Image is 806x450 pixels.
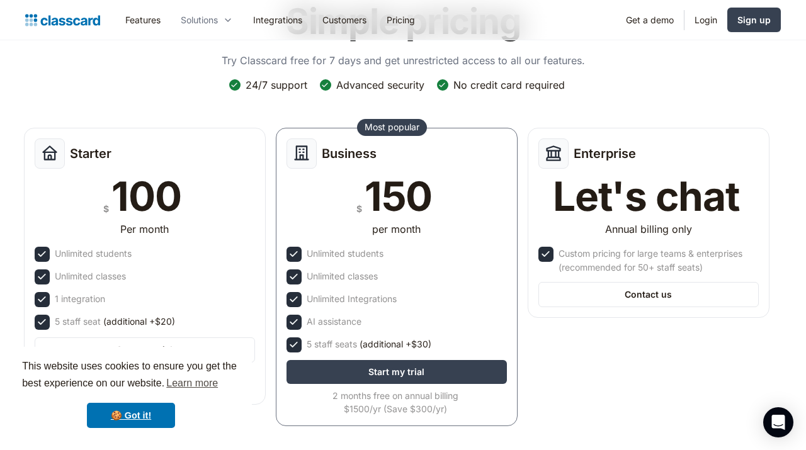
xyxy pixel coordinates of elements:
[70,146,111,161] h2: Starter
[312,6,377,34] a: Customers
[25,11,100,29] a: Logo
[287,360,507,384] a: Start my trial
[336,78,424,92] div: Advanced security
[322,146,377,161] h2: Business
[55,292,105,306] div: 1 integration
[372,222,421,237] div: per month
[246,78,307,92] div: 24/7 support
[377,6,425,34] a: Pricing
[22,359,240,393] span: This website uses cookies to ensure you get the best experience on our website.
[103,201,109,217] div: $
[307,315,361,329] div: AI assistance
[55,269,126,283] div: Unlimited classes
[115,6,171,34] a: Features
[103,315,175,329] span: (additional +$20)
[763,407,793,437] div: Open Intercom Messenger
[365,121,419,133] div: Most popular
[605,222,692,237] div: Annual billing only
[55,247,132,261] div: Unlimited students
[87,403,175,428] a: dismiss cookie message
[10,347,252,440] div: cookieconsent
[559,247,756,274] div: Custom pricing for large teams & enterprises (recommended for 50+ staff seats)
[181,13,218,26] div: Solutions
[574,146,636,161] h2: Enterprise
[120,222,169,237] div: Per month
[307,269,378,283] div: Unlimited classes
[360,337,431,351] span: (additional +$30)
[35,337,255,363] a: Start my trial
[684,6,727,34] a: Login
[307,337,431,351] div: 5 staff seats
[553,176,739,217] div: Let's chat
[307,292,397,306] div: Unlimited Integrations
[616,6,684,34] a: Get a demo
[356,201,362,217] div: $
[171,6,243,34] div: Solutions
[243,6,312,34] a: Integrations
[55,315,175,329] div: 5 staff seat
[307,247,383,261] div: Unlimited students
[111,176,181,217] div: 100
[453,78,565,92] div: No credit card required
[727,8,781,32] a: Sign up
[538,282,759,307] a: Contact us
[737,13,771,26] div: Sign up
[287,389,504,415] div: 2 months free on annual billing $1500/yr (Save $300/yr)
[365,176,432,217] div: 150
[164,374,220,393] a: learn more about cookies
[222,53,585,68] p: Try Classcard free for 7 days and get unrestricted access to all our features.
